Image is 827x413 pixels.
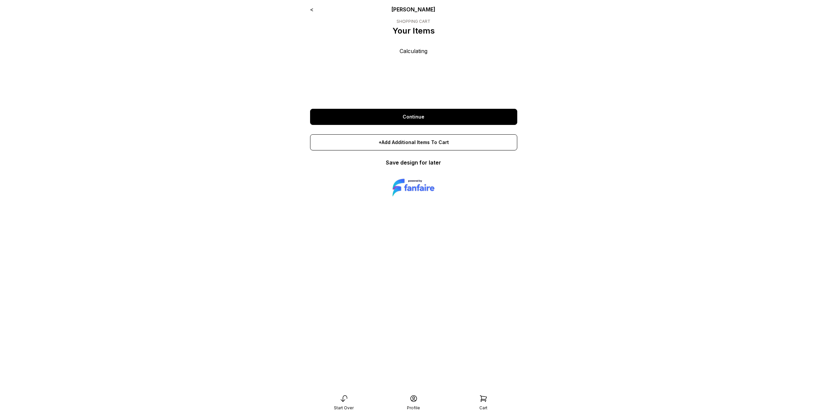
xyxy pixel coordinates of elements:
[351,5,476,13] div: [PERSON_NAME]
[393,19,435,24] div: SHOPPING CART
[386,159,441,166] a: Save design for later
[334,405,354,411] div: Start Over
[310,109,517,125] a: Continue
[310,134,517,150] div: +Add Additional Items To Cart
[393,177,434,198] img: logo
[310,47,517,101] div: Calculating
[407,405,420,411] div: Profile
[393,26,435,36] p: Your Items
[479,405,487,411] div: Cart
[310,6,313,13] a: <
